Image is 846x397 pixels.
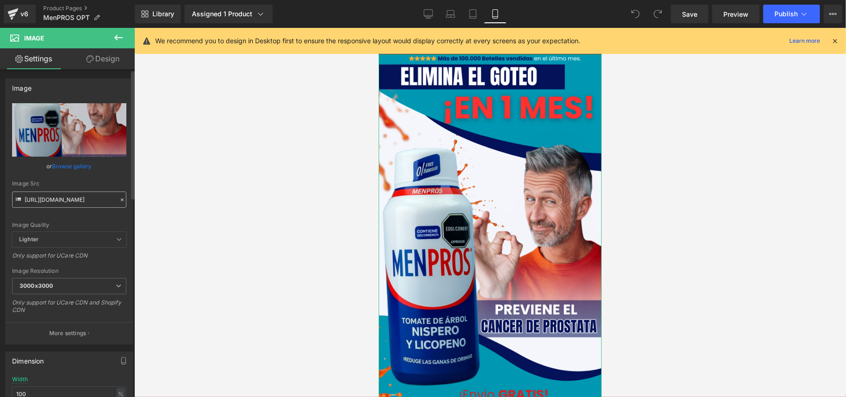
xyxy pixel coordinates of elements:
div: Only support for UCare CDN and Shopify CDN [12,299,126,320]
a: Mobile [484,5,506,23]
div: Dimension [12,352,44,365]
span: MenPROS OPT [43,14,90,21]
input: Link [12,192,126,208]
span: Preview [723,9,748,19]
div: Assigned 1 Product [192,9,265,19]
div: Image Quality [12,222,126,228]
a: New Library [135,5,181,23]
a: v6 [4,5,36,23]
div: or [12,161,126,171]
span: Image [24,34,44,42]
div: Only support for UCare CDN [12,252,126,265]
button: Publish [763,5,820,23]
a: Tablet [462,5,484,23]
span: Publish [774,10,798,18]
button: More [824,5,842,23]
span: Library [152,10,174,18]
a: Desktop [417,5,439,23]
button: More settings [6,322,133,344]
a: Design [69,48,137,69]
p: More settings [49,329,86,337]
a: Learn more [786,35,824,46]
b: Lighter [19,236,39,243]
li: 1 of 1 [26,6,235,20]
button: Redo [649,5,667,23]
div: Image [12,79,32,92]
b: 3000x3000 [20,282,53,289]
a: Laptop [439,5,462,23]
div: Width [12,376,28,383]
button: Undo [626,5,645,23]
span: Envío GRATIS [DATE] | Pago al recibir 💳 | Registro INVIMA verificado ✅ [26,6,235,20]
div: Image Resolution [12,268,126,274]
div: v6 [19,8,30,20]
a: Preview [712,5,760,23]
a: Browse gallery [52,158,92,174]
div: Image Src [12,180,126,187]
a: Product Pages [43,5,135,12]
span: Save [682,9,697,19]
p: We recommend you to design in Desktop first to ensure the responsive layout would display correct... [155,36,580,46]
